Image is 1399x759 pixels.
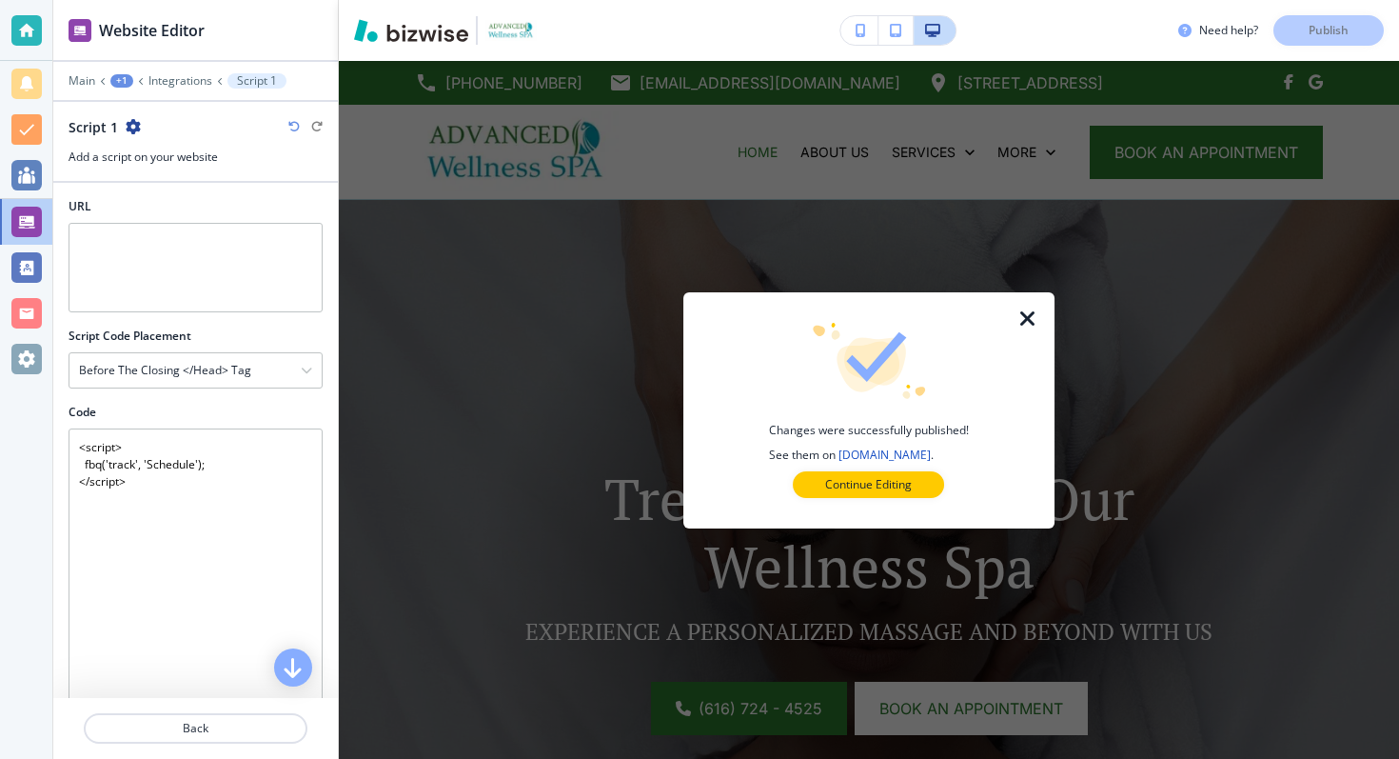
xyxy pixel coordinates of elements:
[110,74,133,88] button: +1
[69,198,91,215] h2: URL
[69,117,118,137] h2: Script 1
[227,73,286,89] button: Script 1
[811,323,927,399] img: icon
[69,328,191,345] h2: Script Code Placement
[69,149,323,166] h3: Add a script on your website
[838,447,931,463] a: [DOMAIN_NAME]
[99,19,205,42] h2: Website Editor
[793,471,944,498] button: Continue Editing
[237,74,277,88] p: Script 1
[79,362,251,379] h4: Before the closing </head> tag
[148,74,212,88] button: Integrations
[825,476,912,493] p: Continue Editing
[84,713,307,744] button: Back
[69,74,95,88] button: Main
[354,19,468,42] img: Bizwise Logo
[69,19,91,42] img: editor icon
[485,20,537,40] img: Your Logo
[86,720,305,737] p: Back
[1199,22,1258,39] h3: Need help?
[69,404,96,421] h2: Code
[769,422,969,464] h4: Changes were successfully published! See them on .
